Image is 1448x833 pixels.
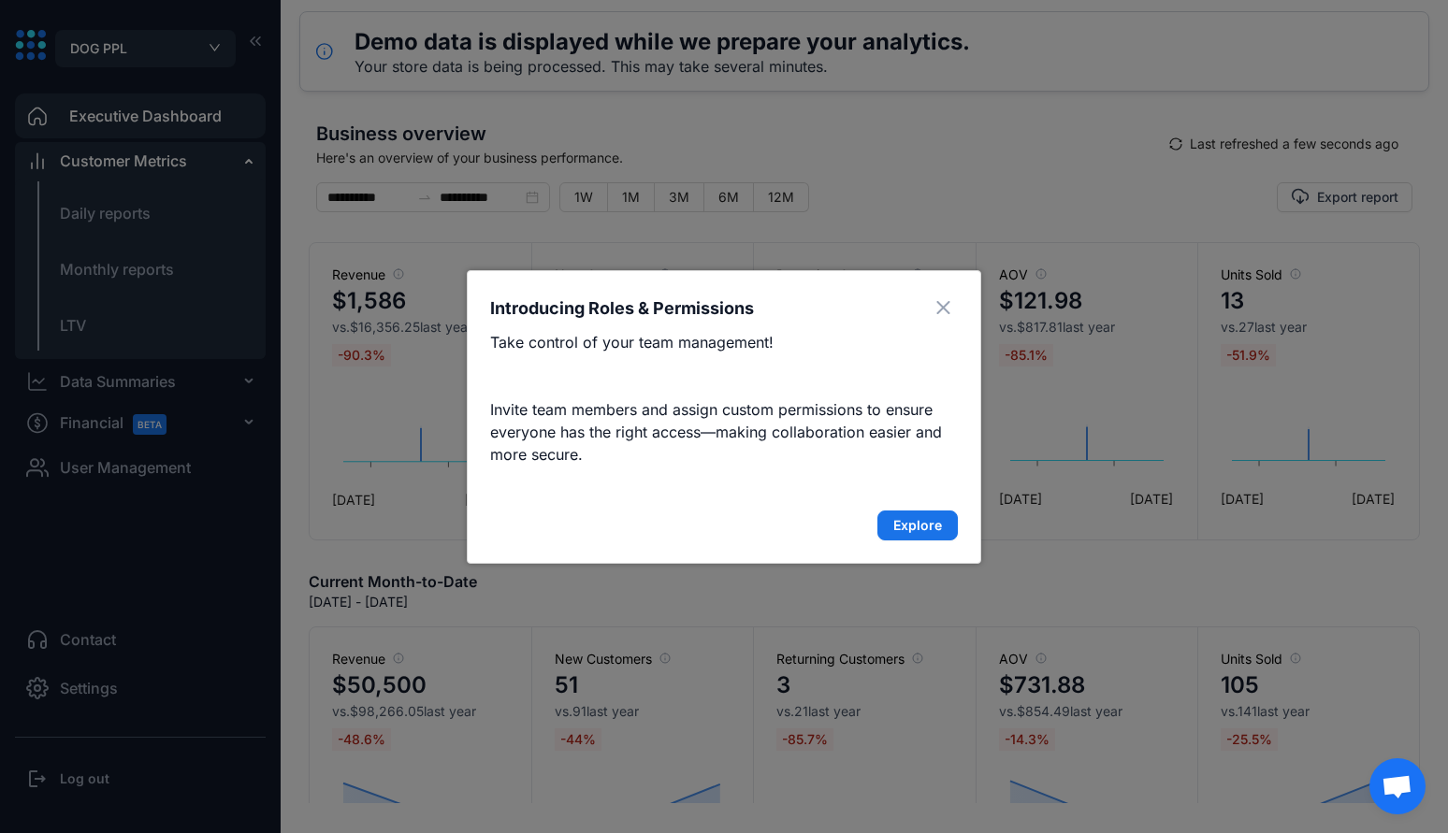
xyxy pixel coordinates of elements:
[490,331,958,353] p: Take control of your team management!
[893,516,942,535] span: Explore
[877,510,958,540] button: Next
[490,398,958,466] p: Invite team members and assign custom permissions to ensure everyone has the right access—making ...
[490,295,754,322] h3: Introducing Roles & Permissions
[928,294,958,323] button: Close
[1369,758,1426,814] div: Open chat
